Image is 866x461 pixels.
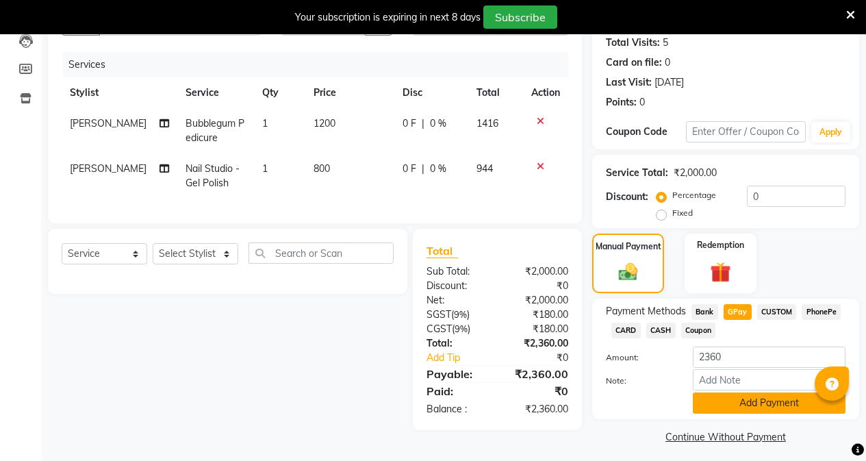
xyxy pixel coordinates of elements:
[416,264,498,279] div: Sub Total:
[497,322,578,336] div: ₹180.00
[416,366,498,382] div: Payable:
[639,95,645,110] div: 0
[697,239,744,251] label: Redemption
[596,240,661,253] label: Manual Payment
[426,323,452,335] span: CGST
[422,162,424,176] span: |
[606,125,686,139] div: Coupon Code
[62,77,177,108] th: Stylist
[455,323,468,334] span: 9%
[249,242,394,264] input: Search or Scan
[403,162,416,176] span: 0 F
[70,162,147,175] span: [PERSON_NAME]
[802,304,841,320] span: PhonePe
[691,304,718,320] span: Bank
[305,77,394,108] th: Price
[693,369,845,390] input: Add Note
[596,351,683,364] label: Amount:
[63,52,578,77] div: Services
[665,55,670,70] div: 0
[426,244,458,258] span: Total
[430,162,446,176] span: 0 %
[497,264,578,279] div: ₹2,000.00
[416,336,498,351] div: Total:
[468,77,523,108] th: Total
[416,383,498,399] div: Paid:
[416,308,498,322] div: ( )
[416,402,498,416] div: Balance :
[416,322,498,336] div: ( )
[422,116,424,131] span: |
[70,117,147,129] span: [PERSON_NAME]
[674,166,717,180] div: ₹2,000.00
[646,323,676,338] span: CASH
[483,5,557,29] button: Subscribe
[186,117,244,144] span: Bubblegum Pedicure
[613,261,644,283] img: _cash.svg
[595,430,856,445] a: Continue Without Payment
[606,304,686,319] span: Payment Methods
[606,75,652,90] div: Last Visit:
[757,304,797,320] span: CUSTOM
[262,162,268,175] span: 1
[454,309,467,320] span: 9%
[476,117,498,129] span: 1416
[177,77,254,108] th: Service
[724,304,752,320] span: GPay
[654,75,684,90] div: [DATE]
[295,10,481,25] div: Your subscription is expiring in next 8 days
[416,279,498,293] div: Discount:
[416,351,511,365] a: Add Tip
[523,77,568,108] th: Action
[693,393,845,414] button: Add Payment
[704,260,737,285] img: _gift.svg
[663,36,668,50] div: 5
[693,347,845,368] input: Amount
[497,308,578,322] div: ₹180.00
[606,36,660,50] div: Total Visits:
[596,375,683,387] label: Note:
[606,190,648,204] div: Discount:
[672,207,693,219] label: Fixed
[186,162,240,189] span: Nail Studio - Gel Polish
[262,117,268,129] span: 1
[497,383,578,399] div: ₹0
[497,293,578,308] div: ₹2,000.00
[606,55,662,70] div: Card on file:
[606,166,668,180] div: Service Total:
[476,162,493,175] span: 944
[426,308,451,321] span: SGST
[497,402,578,416] div: ₹2,360.00
[611,323,641,338] span: CARD
[403,116,416,131] span: 0 F
[511,351,578,365] div: ₹0
[314,117,335,129] span: 1200
[811,122,850,142] button: Apply
[681,323,716,338] span: Coupon
[497,279,578,293] div: ₹0
[497,336,578,351] div: ₹2,360.00
[672,189,716,201] label: Percentage
[497,366,578,382] div: ₹2,360.00
[254,77,305,108] th: Qty
[394,77,468,108] th: Disc
[686,121,806,142] input: Enter Offer / Coupon Code
[606,95,637,110] div: Points:
[314,162,330,175] span: 800
[430,116,446,131] span: 0 %
[416,293,498,308] div: Net:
